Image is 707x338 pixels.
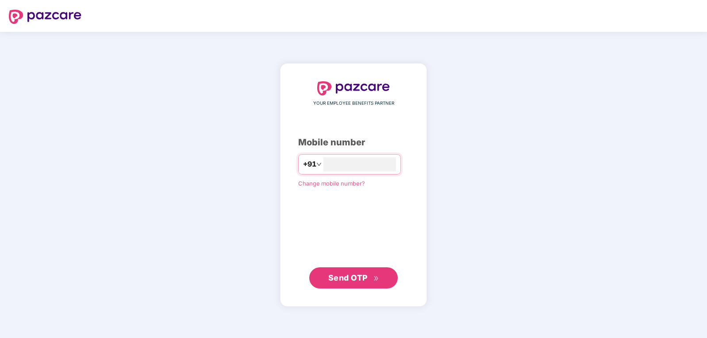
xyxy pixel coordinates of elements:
[313,100,394,107] span: YOUR EMPLOYEE BENEFITS PARTNER
[298,136,409,149] div: Mobile number
[303,159,316,170] span: +91
[317,81,390,95] img: logo
[309,267,398,289] button: Send OTPdouble-right
[298,180,365,187] a: Change mobile number?
[9,10,81,24] img: logo
[373,276,379,281] span: double-right
[328,273,368,282] span: Send OTP
[316,162,322,167] span: down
